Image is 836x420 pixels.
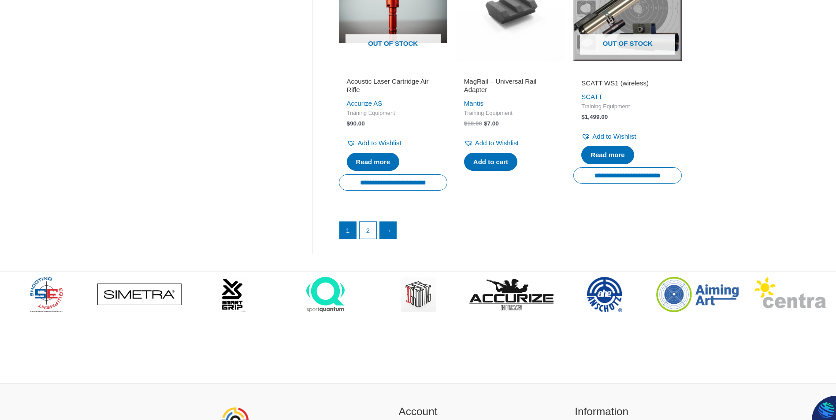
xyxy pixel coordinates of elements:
a: Read more about “Acoustic Laser Cartridge Air Rifle” [347,153,400,171]
bdi: 10.00 [464,120,482,127]
span: Out of stock [346,34,441,55]
h2: MagRail – Universal Rail Adapter [464,77,557,94]
span: Add to Wishlist [358,139,401,147]
a: Read more about “SCATT WS1 (wireless)” [581,146,634,164]
span: Add to Wishlist [475,139,519,147]
span: Training Equipment [581,103,674,111]
a: Add to Wishlist [581,130,636,143]
a: SCATT [581,93,602,100]
iframe: Customer reviews powered by Trustpilot [347,66,439,77]
h2: Information [521,404,683,420]
nav: Product Pagination [339,221,682,243]
a: → [380,222,397,239]
a: Add to Wishlist [464,137,519,149]
a: MagRail – Universal Rail Adapter [464,77,557,98]
span: Out of stock [580,34,675,55]
bdi: 90.00 [347,120,365,127]
span: $ [581,114,585,120]
span: Page 1 [340,222,357,239]
span: $ [484,120,487,127]
bdi: 1,499.00 [581,114,608,120]
a: Acoustic Laser Cartridge Air Rifle [347,77,439,98]
a: Accurize AS [347,99,383,107]
span: $ [347,120,350,127]
h2: SCATT WS1 (wireless) [581,79,674,88]
span: Training Equipment [347,110,439,117]
bdi: 7.00 [484,120,499,127]
iframe: Customer reviews powered by Trustpilot [464,66,557,77]
a: Mantis [464,99,483,107]
a: Add to Wishlist [347,137,401,149]
span: Training Equipment [464,110,557,117]
iframe: Customer reviews powered by Trustpilot [581,66,674,77]
h2: Account [337,404,499,420]
a: Page 2 [360,222,376,239]
a: SCATT WS1 (wireless) [581,79,674,91]
h2: Acoustic Laser Cartridge Air Rifle [347,77,439,94]
span: $ [464,120,468,127]
span: Add to Wishlist [592,133,636,140]
a: Add to cart: “MagRail - Universal Rail Adapter” [464,153,517,171]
